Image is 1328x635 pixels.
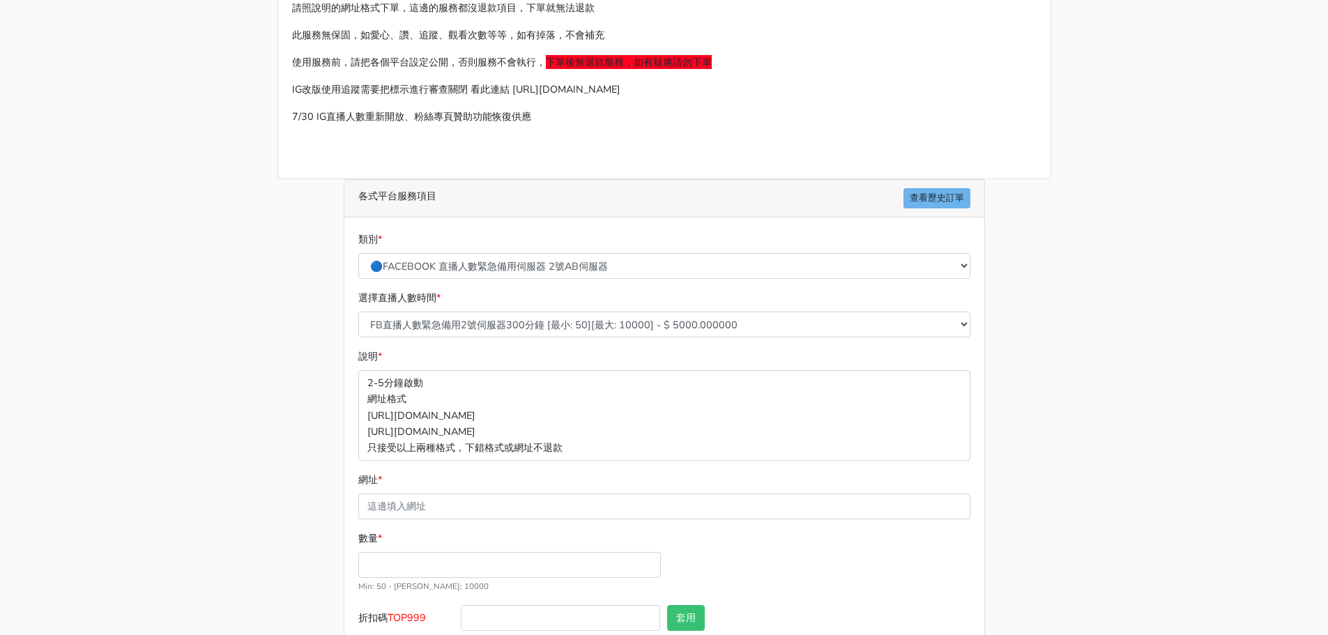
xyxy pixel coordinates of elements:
[546,55,712,69] span: 下單後無退款服務，如有疑慮請勿下單
[358,530,382,546] label: 數量
[358,349,382,365] label: 說明
[292,27,1037,43] p: 此服務無保固，如愛心、讚、追蹤、觀看次數等等，如有掉落，不會補充
[358,290,441,306] label: 選擇直播人數時間
[358,370,970,460] p: 2-5分鐘啟動 網址格式 [URL][DOMAIN_NAME] [URL][DOMAIN_NAME] 只接受以上兩種格式，下錯格式或網址不退款
[292,82,1037,98] p: IG改版使用追蹤需要把標示進行審查關閉 看此連結 [URL][DOMAIN_NAME]
[358,494,970,519] input: 這邊填入網址
[292,109,1037,125] p: 7/30 IG直播人數重新開放、粉絲專頁贊助功能恢復供應
[292,54,1037,70] p: 使用服務前，請把各個平台設定公開，否則服務不會執行，
[358,581,489,592] small: Min: 50 - [PERSON_NAME]: 10000
[388,611,426,625] span: TOP999
[344,180,984,217] div: 各式平台服務項目
[358,231,382,247] label: 類別
[667,605,705,631] button: 套用
[358,472,382,488] label: 網址
[903,188,970,208] a: 查看歷史訂單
